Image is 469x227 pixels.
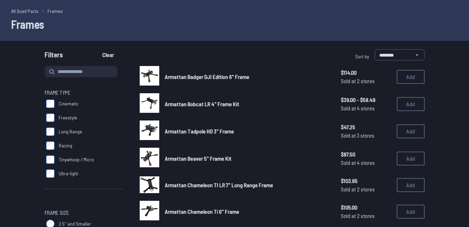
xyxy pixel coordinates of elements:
[397,70,425,84] button: Add
[341,212,391,220] span: Sold at 2 stores
[165,127,330,136] a: Armattan Tadpole HD 3" Frame
[140,148,159,167] img: image
[46,141,54,150] input: Racing
[140,66,159,86] img: image
[59,100,79,107] span: Cinematic
[341,104,391,112] span: Sold at 4 stores
[140,93,159,115] a: image
[341,185,391,193] span: Sold at 2 stores
[165,154,330,163] a: Armattan Beaver 5" Frame Kit
[165,100,330,108] a: Armattan Bobcat LR 4" Frame Kit
[45,88,71,97] span: Frame Type
[46,155,54,164] input: Tinywhoop / Micro
[140,93,159,113] img: image
[165,101,239,107] span: Armattan Bobcat LR 4" Frame Kit
[341,177,391,185] span: $103.95
[165,181,330,189] a: Armattan Chameleon TI LR 7" Long Range Frame
[165,207,330,216] a: Armattan Chameleon Ti 6" Frame
[11,7,38,15] a: All Quad Parts
[397,178,425,192] button: Add
[140,201,159,220] img: image
[165,182,273,188] span: Armattan Chameleon TI LR 7" Long Range Frame
[341,68,391,77] span: $114.00
[140,148,159,169] a: image
[59,142,72,149] span: Racing
[341,96,391,104] span: $39.00 - $58.49
[341,77,391,85] span: Sold at 2 stores
[140,176,159,193] img: image
[46,169,54,178] input: Ultra-light
[397,152,425,166] button: Add
[59,156,94,163] span: Tinywhoop / Micro
[397,97,425,111] button: Add
[96,49,120,60] button: Clear
[165,73,249,80] span: Armattan Badger DJI Edition 6" Frame
[140,175,159,195] a: image
[165,128,234,134] span: Armattan Tadpole HD 3" Frame
[11,16,458,32] h1: Frames
[46,113,54,122] input: Freestyle
[59,114,77,121] span: Freestyle
[165,208,239,215] span: Armattan Chameleon Ti 6" Frame
[140,66,159,88] a: image
[341,123,391,131] span: $47.25
[59,170,78,177] span: Ultra-light
[165,73,330,81] a: Armattan Badger DJI Edition 6" Frame
[397,205,425,219] button: Add
[140,201,159,222] a: image
[341,203,391,212] span: $105.00
[375,49,425,60] select: Sort by
[46,100,54,108] input: Cinematic
[341,131,391,140] span: Sold at 3 stores
[397,124,425,138] button: Add
[140,120,159,142] a: image
[165,155,232,162] span: Armattan Beaver 5" Frame Kit
[45,208,69,217] span: Frame Size
[59,128,82,135] span: Long Range
[341,150,391,159] span: $87.50
[140,120,159,140] img: image
[355,53,369,59] span: Sort by
[46,127,54,136] input: Long Range
[47,7,63,15] a: Frames
[45,49,63,63] span: Filters
[341,159,391,167] span: Sold at 4 stores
